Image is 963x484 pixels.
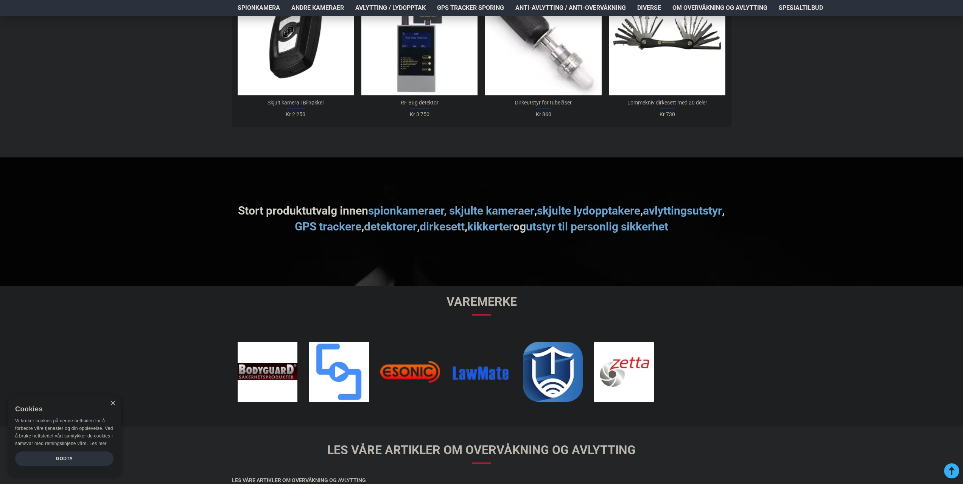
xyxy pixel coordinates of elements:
[355,3,426,12] span: Avlytting / Lydopptak
[380,342,440,402] img: Esonic
[15,418,113,446] span: Vi bruker cookies på denne nettsiden for å forbedre våre tjenester og din opplevelse. Ved å bruke...
[327,442,636,459] h3: Les våre artikler om overvåkning og avlytting
[594,342,654,402] img: Zetta
[515,3,626,12] span: Anti-avlytting / Anti-overvåkning
[643,203,722,219] a: avlyttingsutstyr
[232,203,731,235] h2: Stort produktutvalg innen , , , , , , og
[89,441,106,446] a: Les mer, opens a new window
[779,3,823,12] span: Spesialtilbud
[295,219,361,235] a: GPS trackere
[368,203,534,219] a: spionkameraer, skjulte kameraer
[309,342,369,402] img: Cam UltraLife
[446,293,517,310] h3: Varemerke
[364,219,417,235] a: detektorer
[515,99,572,106] a: Dirkeutstyr for tubelåser
[410,112,429,117] span: Kr 3 750
[467,219,513,235] a: kikkerter
[238,3,280,12] span: Spionkamera
[15,401,109,417] div: Cookies
[110,401,115,406] div: Close
[451,342,512,402] img: LawMate
[238,342,298,402] img: Bodyguard
[437,3,504,12] span: GPS Tracker Sporing
[536,112,551,117] span: Kr 860
[291,3,344,12] span: Andre kameraer
[660,112,675,117] span: Kr 730
[401,99,439,106] a: RF Bug detektor
[523,342,583,402] img: SpyCam PRO
[537,203,640,219] a: skjulte lydopptakere
[420,219,465,235] a: dirkesett
[672,3,767,12] span: Om overvåkning og avlytting
[627,99,707,106] a: Lommekniv dirkesett med 20 deler
[15,451,114,466] div: Godta
[268,99,324,106] a: Skjult kamera i Bilnøkkel
[526,219,668,235] a: utstyr til personlig sikkerhet
[286,112,305,117] span: Kr 2 250
[637,3,661,12] span: Diverse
